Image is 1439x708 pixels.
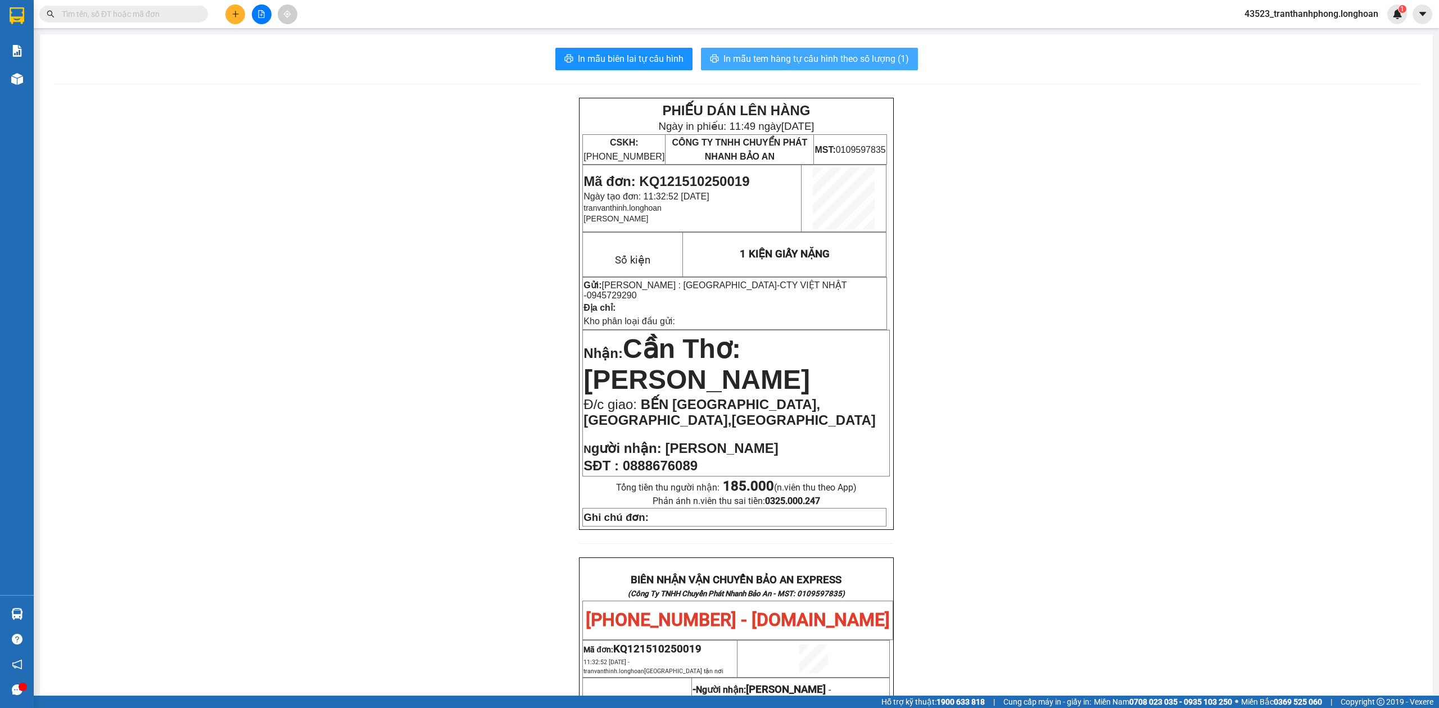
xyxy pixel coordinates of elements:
span: Cung cấp máy in - giấy in: [1003,696,1091,708]
span: caret-down [1418,9,1428,19]
span: 0888676089 [623,458,698,473]
span: tranvanthinh.longhoan [583,203,662,212]
strong: 0325.000.247 [765,496,820,506]
span: Nhận: [583,346,623,361]
span: message [12,684,22,695]
span: In mẫu tem hàng tự cấu hình theo số lượng (1) [723,52,909,66]
span: Mã đơn: [583,645,702,654]
strong: 185.000 [723,478,774,494]
strong: N [583,443,661,455]
span: gười nhận: [591,441,662,456]
strong: (Công Ty TNHH Chuyển Phát Nhanh Bảo An - MST: 0109597835) [628,589,845,598]
span: copyright [1377,698,1384,706]
span: Mã đơn: KQ121510250019 [583,174,749,189]
span: Ngày tạo đơn: 11:32:52 [DATE] [583,192,709,201]
span: | [993,696,995,708]
img: warehouse-icon [11,73,23,85]
span: printer [710,54,719,65]
input: Tìm tên, số ĐT hoặc mã đơn [62,8,194,20]
button: file-add [252,4,271,24]
strong: Địa chỉ: [583,303,616,312]
span: CÔNG TY TNHH CHUYỂN PHÁT NHANH BẢO AN [672,138,807,161]
span: CTY VIỆT NHẬT - [583,280,847,300]
span: printer [564,54,573,65]
strong: 1900 633 818 [936,697,985,706]
span: Kho phân loại đầu gửi: [583,316,675,326]
strong: 0708 023 035 - 0935 103 250 [1129,697,1232,706]
button: printerIn mẫu biên lai tự cấu hình [555,48,693,70]
img: warehouse-icon [11,608,23,620]
span: search [47,10,55,18]
strong: Ghi chú đơn: [583,511,649,523]
span: Đ/c giao: [583,397,640,412]
span: ⚪️ [1235,700,1238,704]
span: 43523_tranthanhphong.longhoan [1236,7,1387,21]
span: Cần Thơ: [PERSON_NAME] [583,334,810,394]
span: Số kiện [615,254,650,266]
span: notification [12,659,22,670]
strong: CSKH: [610,138,639,147]
span: Phản ánh n.viên thu sai tiền: [653,496,820,506]
span: 0109597835 [814,145,885,155]
strong: BIÊN NHẬN VẬN CHUYỂN BẢO AN EXPRESS [14,16,177,42]
span: Hỗ trợ kỹ thuật: [881,696,985,708]
strong: BIÊN NHẬN VẬN CHUYỂN BẢO AN EXPRESS [631,574,841,586]
span: KQ121510250019 [613,643,702,655]
img: icon-new-feature [1392,9,1402,19]
span: [PERSON_NAME] [665,441,778,456]
span: question-circle [12,634,22,645]
span: Tổng tiền thu người nhận: [616,482,857,493]
span: Ngày in phiếu: 11:49 ngày [658,120,814,132]
span: - [583,280,847,300]
span: plus [232,10,239,18]
span: [PERSON_NAME] : [GEOGRAPHIC_DATA] [602,280,777,290]
span: [DATE] [781,120,814,132]
span: | [1331,696,1332,708]
strong: 0369 525 060 [1274,697,1322,706]
img: logo-vxr [10,7,24,24]
strong: (Công Ty TNHH Chuyển Phát Nhanh Bảo An - MST: 0109597835) [12,46,179,63]
span: 0945729290 [587,291,637,300]
span: 1 KIỆN GIẤY NẶNG [740,248,830,260]
sup: 1 [1399,5,1406,13]
span: In mẫu biên lai tự cấu hình [578,52,684,66]
span: aim [283,10,291,18]
img: solution-icon [11,45,23,57]
span: [PERSON_NAME] [746,683,826,696]
strong: PHIẾU DÁN LÊN HÀNG [662,103,810,118]
span: Miền Nam [1094,696,1232,708]
button: caret-down [1413,4,1432,24]
span: Miền Bắc [1241,696,1322,708]
span: tranvanthinh.longhoan [583,668,723,675]
span: Người nhận: [696,684,826,695]
strong: - [693,683,826,696]
span: [GEOGRAPHIC_DATA] tận nơi [644,668,723,675]
button: aim [278,4,297,24]
strong: SĐT : [583,458,619,473]
span: [PHONE_NUMBER] [583,138,664,161]
span: BẾN [GEOGRAPHIC_DATA],[GEOGRAPHIC_DATA],[GEOGRAPHIC_DATA] [583,397,876,428]
span: 1 [1400,5,1404,13]
span: [PERSON_NAME] [583,214,648,223]
span: [PHONE_NUMBER] - [DOMAIN_NAME] [586,609,890,630]
button: plus [225,4,245,24]
span: 11:32:52 [DATE] - [583,659,723,675]
span: (n.viên thu theo App) [723,482,857,493]
button: printerIn mẫu tem hàng tự cấu hình theo số lượng (1) [701,48,918,70]
span: - [826,684,831,695]
span: [PHONE_NUMBER] - [DOMAIN_NAME] [16,67,177,110]
strong: Gửi: [583,280,601,290]
span: file-add [257,10,265,18]
strong: MST: [814,145,835,155]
